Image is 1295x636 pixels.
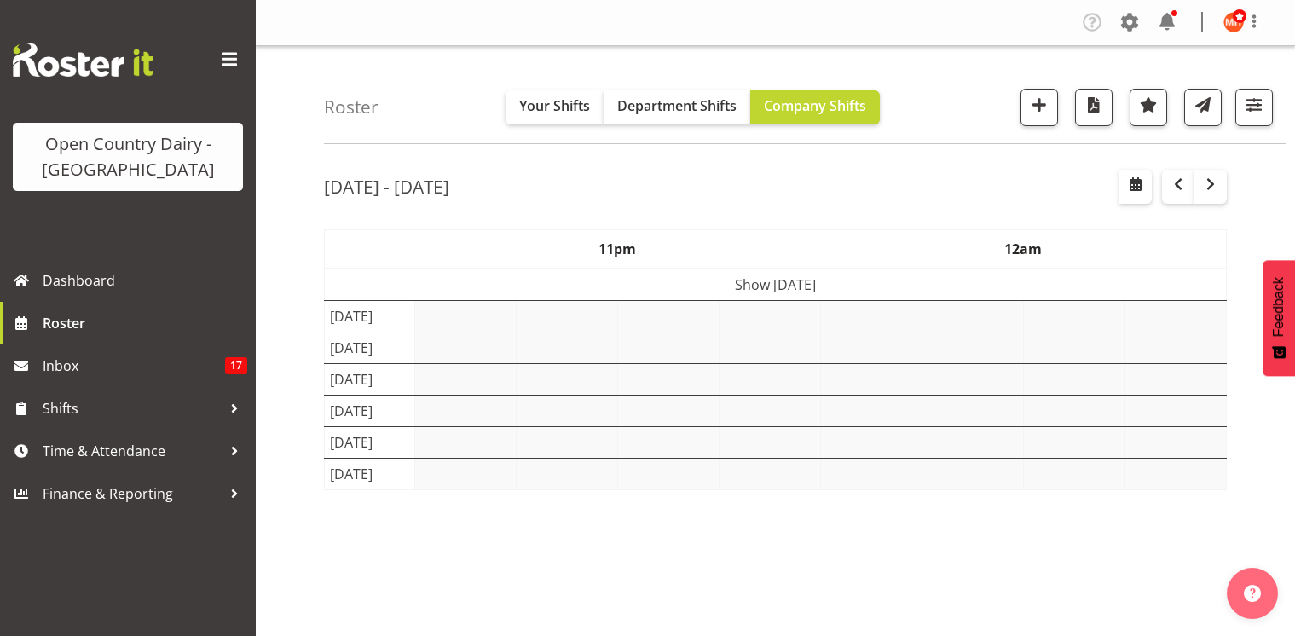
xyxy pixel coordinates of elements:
button: Company Shifts [750,90,880,124]
span: Finance & Reporting [43,481,222,506]
button: Highlight an important date within the roster. [1130,89,1167,126]
td: [DATE] [325,395,415,426]
button: Feedback - Show survey [1263,260,1295,376]
button: Select a specific date within the roster. [1119,170,1152,204]
span: 17 [225,357,247,374]
td: [DATE] [325,426,415,458]
th: 11pm [414,229,820,269]
td: [DATE] [325,332,415,363]
span: Department Shifts [617,96,737,115]
span: Roster [43,310,247,336]
td: Show [DATE] [325,269,1227,301]
span: Time & Attendance [43,438,222,464]
span: Inbox [43,353,225,379]
span: Dashboard [43,268,247,293]
h4: Roster [324,97,379,117]
span: Your Shifts [519,96,590,115]
button: Download a PDF of the roster according to the set date range. [1075,89,1113,126]
th: 12am [820,229,1226,269]
td: [DATE] [325,300,415,332]
span: Shifts [43,396,222,421]
button: Add a new shift [1020,89,1058,126]
img: help-xxl-2.png [1244,585,1261,602]
img: milkreception-horotiu8286.jpg [1223,12,1244,32]
button: Your Shifts [506,90,604,124]
div: Open Country Dairy - [GEOGRAPHIC_DATA] [30,131,226,182]
span: Feedback [1271,277,1286,337]
img: Rosterit website logo [13,43,153,77]
button: Department Shifts [604,90,750,124]
td: [DATE] [325,363,415,395]
span: Company Shifts [764,96,866,115]
button: Send a list of all shifts for the selected filtered period to all rostered employees. [1184,89,1222,126]
button: Filter Shifts [1235,89,1273,126]
td: [DATE] [325,458,415,489]
h2: [DATE] - [DATE] [324,176,449,198]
